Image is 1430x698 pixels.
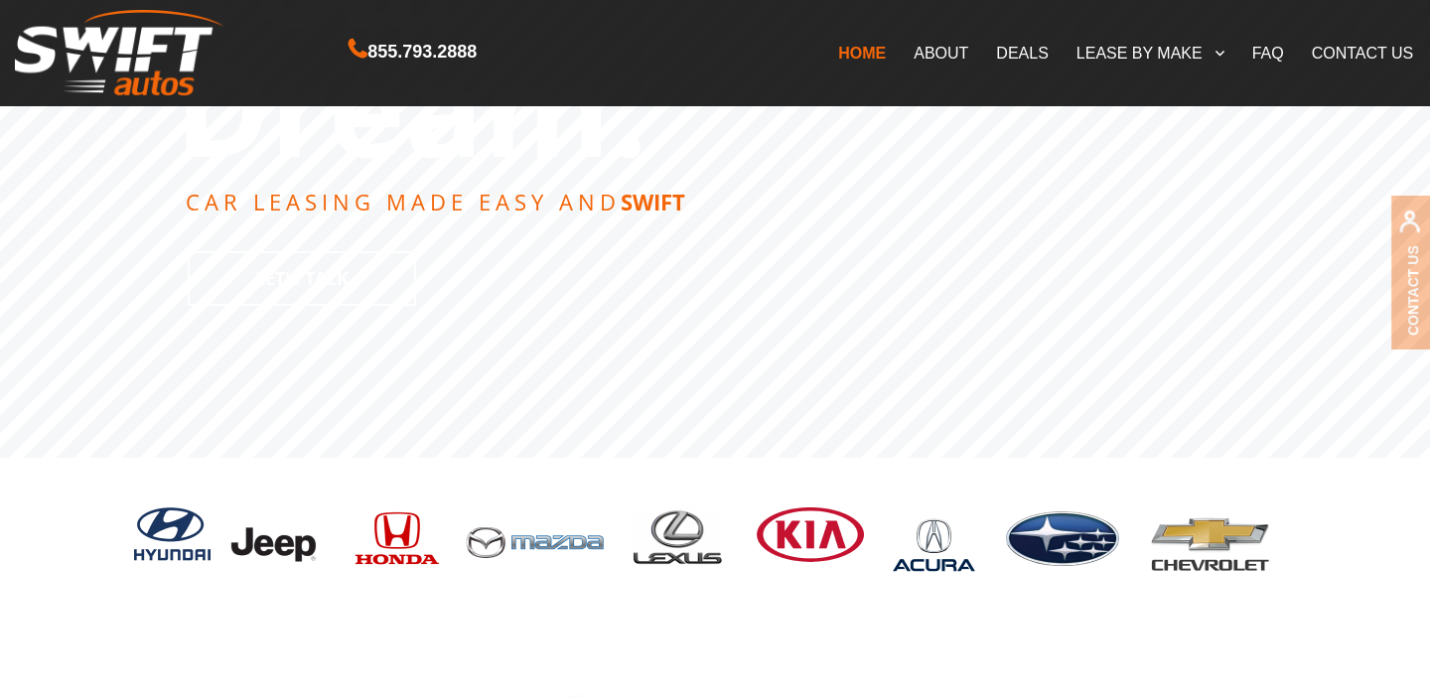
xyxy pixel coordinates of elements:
[824,32,900,73] a: HOME
[1001,502,1125,571] img: Swift Autos homepage promoting easy car leasing and showcasing available vehicles and current deals.
[887,502,981,588] img: Swift Autos homepage showcasing easy car leasing services, highlighting convenience and personali...
[186,191,685,212] rs-layer: CAR LEASING MADE EASY AND
[1063,32,1238,73] a: LEASE BY MAKE
[188,251,416,306] a: Let's Talk
[750,507,867,562] img: kia logo
[900,32,982,73] a: ABOUT
[15,10,223,96] img: Swift Autos
[367,38,477,67] span: 855.793.2888
[631,507,730,567] img: lexas logo
[1298,32,1428,73] a: CONTACT US
[1145,507,1279,577] img: Chevrolet logo
[230,507,332,577] img: jeep logo
[621,187,685,216] strong: SWIFT
[134,507,211,570] img: hyundai logo
[352,507,443,576] img: honda logo
[1238,32,1298,73] a: FAQ
[982,32,1062,73] a: DEALS
[349,44,477,61] a: 855.793.2888
[463,527,611,558] img: Image of Swift Autos car leasing service showcasing hassle-free vehicle delivery and current leas...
